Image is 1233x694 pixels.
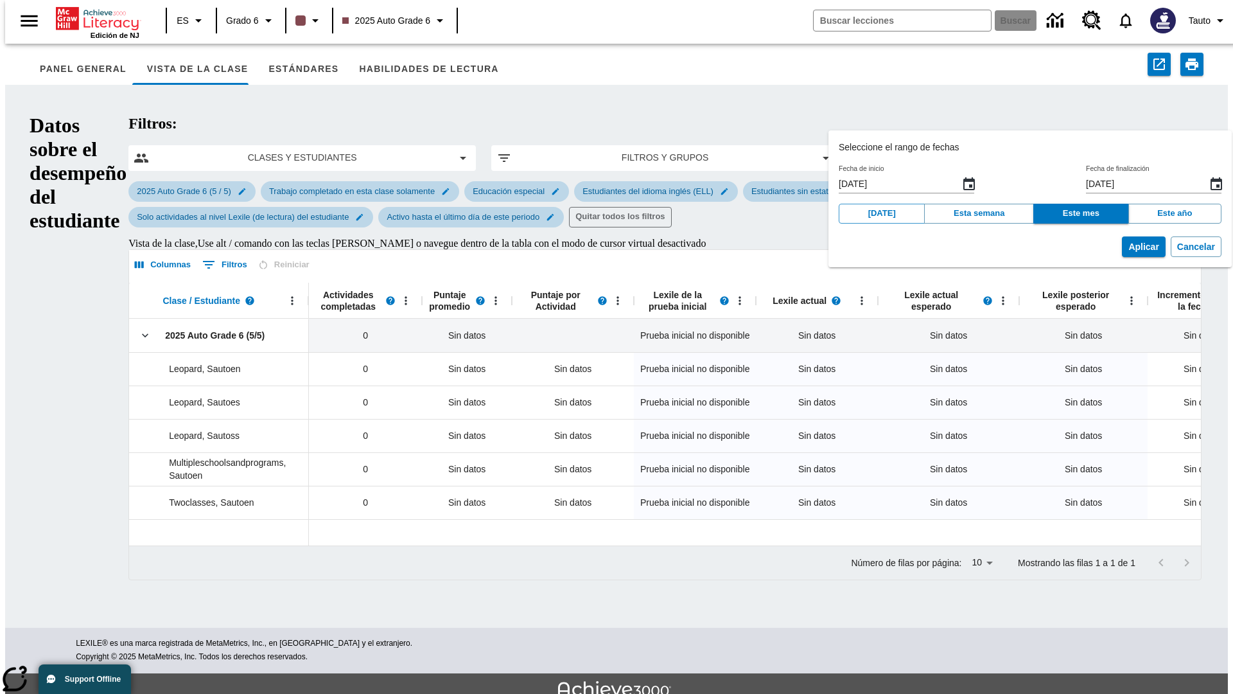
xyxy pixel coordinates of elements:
button: Este mes [1033,204,1128,224]
img: Avatar [1150,8,1176,33]
h1: Datos sobre el desempeño del estudiante [30,114,127,598]
span: Sin datos, Multipleschoolsandprograms, Sautoen [930,463,967,476]
span: Educación especial [465,186,552,196]
button: Abrir menú [396,291,415,310]
div: Sin datos, Twoclasses, Sautoen [422,486,512,519]
button: Este año [1128,204,1221,224]
div: Sin datos, Leopard, Sautoen [548,356,598,382]
span: Lexile actual [773,295,826,307]
div: Sin datos, Multipleschoolsandprograms, Sautoen [756,452,878,486]
span: Sin datos [442,323,492,349]
span: Tauto [1189,14,1211,28]
span: Sin datos [798,396,835,409]
span: Lexile de la prueba inicial [640,289,715,312]
span: Sin datos, Leopard, Sautoes [1184,396,1221,409]
a: Notificaciones [1109,4,1142,37]
button: Abrir menú [608,291,627,310]
div: 10 [966,553,997,572]
span: Prueba inicial no disponible, Leopard, Sautoss [640,429,749,443]
div: Sin datos, Twoclasses, Sautoen [548,490,598,515]
div: 0, Multipleschoolsandprograms, Sautoen [309,452,422,486]
span: Sin datos [798,329,835,343]
span: Sin datos, Multipleschoolsandprograms, Sautoen [1065,463,1102,476]
button: Abrir menú [283,291,302,310]
h2: Seleccione el rango de fechas [839,141,1221,154]
div: Sin datos, Multipleschoolsandprograms, Sautoen [548,456,598,482]
span: 2025 Auto Grade 6 (5 / 5) [129,186,239,196]
button: El color de la clase es café oscuro. Cambiar el color de la clase. [290,9,328,32]
span: Clase / Estudiante [162,295,240,307]
div: Sin datos, 2025 Auto Grade 6 (5/5) [756,319,878,352]
button: Habilidades de lectura [349,54,509,85]
span: Sin datos, Leopard, Sautoss [1065,429,1102,443]
span: Support Offline [65,675,121,684]
div: 0, Leopard, Sautoen [309,352,422,386]
button: Exportar a CSV [1148,53,1171,76]
div: Sin datos, Leopard, Sautoss [756,419,878,452]
span: 0 [363,396,368,409]
span: Clases y estudiantes [159,151,445,165]
button: Lea más sobre el Lexile actual [826,291,846,310]
button: Lea más sobre el Puntaje promedio [471,291,490,310]
span: Sin datos [442,423,492,449]
div: Sin datos, Leopard, Sautoen [756,352,878,386]
button: Lea más sobre el Lexile de la prueba inicial [715,291,734,310]
div: Sin datos, Leopard, Sautoes [756,386,878,419]
button: Abrir menú [486,291,505,310]
input: Buscar campo [814,10,991,31]
div: Editar Seleccionado filtro de Activo hasta el último día de este periodo elemento de submenú [378,207,564,227]
span: 2025 Auto Grade 6 (5/5) [165,329,265,342]
button: Fecha de finalización, Selecciona una fecha, agosto 22, 2025, Seleccionada [1203,172,1229,197]
div: Sin datos, Leopard, Sautoss [548,423,598,449]
span: Grado 6 [226,14,259,28]
span: 0 [363,362,368,376]
div: 0, 2025 Auto Grade 6 (5/5) [309,319,422,352]
span: Sin datos, Twoclasses, Sautoen [930,496,967,510]
a: Centro de recursos, Se abrirá en una pestaña nueva. [1074,3,1109,38]
span: Sin datos [798,463,835,476]
button: Esta semana [924,204,1034,224]
span: Lexile posterior esperado [1026,289,1126,312]
span: Sin datos, Leopard, Sautoen [930,362,967,376]
span: Estudiantes sin estatus de ELL o Educación Especial [744,186,956,196]
button: Fecha de inicio, Selecciona una fecha, agosto 1, 2025, Seleccionada [956,172,982,197]
span: Sin datos, Leopard, Sautoss [930,429,967,443]
div: Portada [56,4,139,39]
span: Sin datos, Leopard, Sautoen [1184,362,1221,376]
div: Vista de la clase , Use alt / comando con las teclas [PERSON_NAME] o navegue dentro de la tabla c... [128,238,1202,249]
button: Lea más sobre el Lexile actual esperado [978,291,997,310]
button: Lea más sobre Actividades completadas [381,291,400,310]
span: Sin datos [798,362,835,376]
span: Sin datos [442,356,492,382]
span: ES [177,14,189,28]
button: Panel general [30,54,137,85]
button: Aplicar [1122,236,1165,258]
span: Actividades completadas [315,289,381,312]
span: 0 [363,329,368,343]
label: Fecha de finalización [1086,164,1150,173]
span: Sin datos, Multipleschoolsandprograms, Sautoen [1184,463,1221,476]
span: Sin datos [442,490,492,516]
span: Puntaje por Actividad [518,289,593,312]
svg: Clic aquí para contraer la fila de la clase [139,329,152,342]
button: Abrir menú [730,291,749,310]
button: Estándares [258,54,349,85]
div: Editar Seleccionado filtro de 2025 Auto Grade 6 (5 / 5) elemento de submenú [128,181,256,202]
div: Editar Seleccionado filtro de Solo actividades al nivel Lexile (de lectura) del estudiante elemen... [128,207,373,227]
div: Editar Seleccionado filtro de Estudiantes del idioma inglés (ELL) elemento de submenú [574,181,738,202]
button: Perfil/Configuración [1184,9,1233,32]
button: Clic aquí para contraer la fila de la clase [136,326,155,345]
div: Editar Seleccionado filtro de Trabajo completado en esta clase solamente elemento de submenú [261,181,459,202]
div: Sin datos, Multipleschoolsandprograms, Sautoen [422,452,512,486]
span: Sin datos [442,389,492,416]
button: Abrir menú [1122,291,1141,310]
div: 0, Leopard, Sautoss [309,419,422,452]
a: Centro de información [1039,3,1074,39]
span: 0 [363,496,368,510]
button: Grado: Grado 6, Elige un grado [221,9,281,32]
span: Sin datos [798,496,835,510]
h2: Filtros: [128,115,1202,132]
button: Vista de la clase [137,54,259,85]
span: Prueba inicial no disponible, 2025 Auto Grade 6 (5/5) [640,329,749,343]
button: Cancelar [1171,236,1221,258]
